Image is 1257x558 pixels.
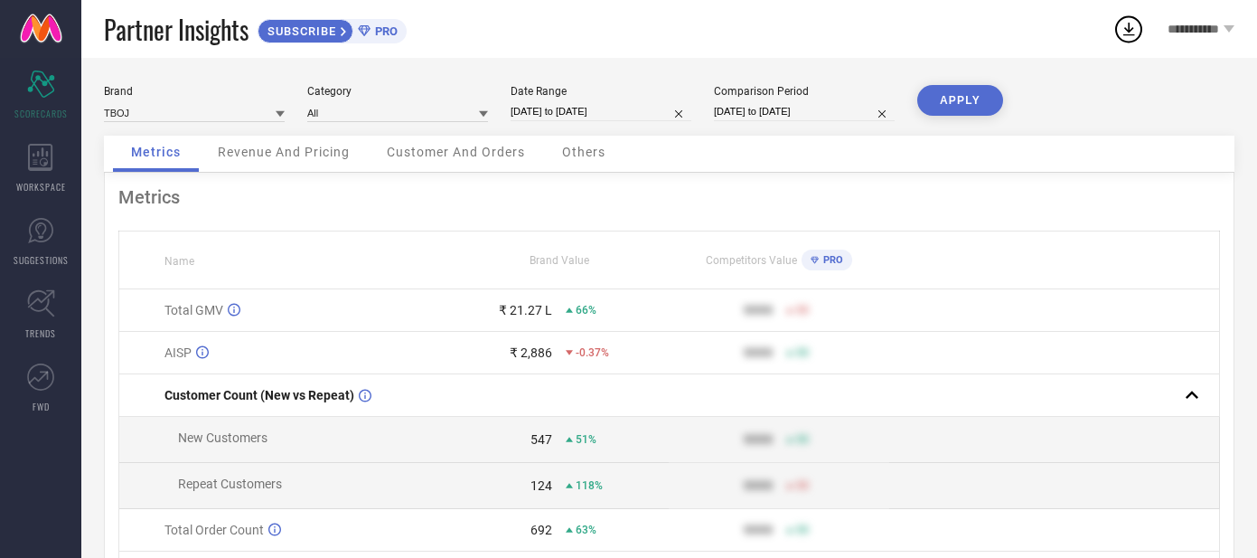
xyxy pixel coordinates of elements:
span: Repeat Customers [178,477,282,491]
span: Competitors Value [706,254,797,267]
div: Comparison Period [714,85,895,98]
div: Category [307,85,488,98]
span: Total GMV [164,303,223,317]
span: Others [562,145,605,159]
div: ₹ 21.27 L [499,303,552,317]
span: -0.37% [576,346,609,359]
span: New Customers [178,430,267,445]
span: AISP [164,345,192,360]
div: ₹ 2,886 [510,345,552,360]
span: 63% [576,524,596,536]
span: 50 [796,524,809,536]
span: SCORECARDS [14,107,68,120]
a: SUBSCRIBEPRO [258,14,407,43]
div: Brand [104,85,285,98]
span: Customer And Orders [387,145,525,159]
span: Partner Insights [104,11,249,48]
div: 9999 [744,345,773,360]
span: FWD [33,400,50,413]
span: 118% [576,479,603,492]
div: 9999 [744,432,773,447]
span: 50 [796,346,809,359]
span: 50 [796,304,809,317]
span: Metrics [131,145,181,159]
div: 9999 [744,303,773,317]
div: 547 [530,432,552,447]
div: Open download list [1112,13,1145,45]
span: TRENDS [25,326,56,340]
div: 9999 [744,478,773,493]
span: SUBSCRIBE [258,24,341,38]
button: APPLY [917,85,1003,116]
span: Total Order Count [164,523,264,537]
span: 50 [796,433,809,446]
span: PRO [371,24,398,38]
input: Select comparison period [714,102,895,121]
div: Date Range [511,85,691,98]
div: Metrics [118,186,1220,208]
span: Customer Count (New vs Repeat) [164,388,354,402]
span: 66% [576,304,596,317]
span: Revenue And Pricing [218,145,350,159]
span: WORKSPACE [16,180,66,194]
span: Name [164,255,194,268]
span: SUGGESTIONS [14,253,69,267]
span: Brand Value [530,254,589,267]
div: 692 [530,523,552,537]
div: 9999 [744,523,773,537]
input: Select date range [511,102,691,121]
span: PRO [819,254,843,266]
div: 124 [530,478,552,493]
span: 50 [796,479,809,492]
span: 51% [576,433,596,446]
